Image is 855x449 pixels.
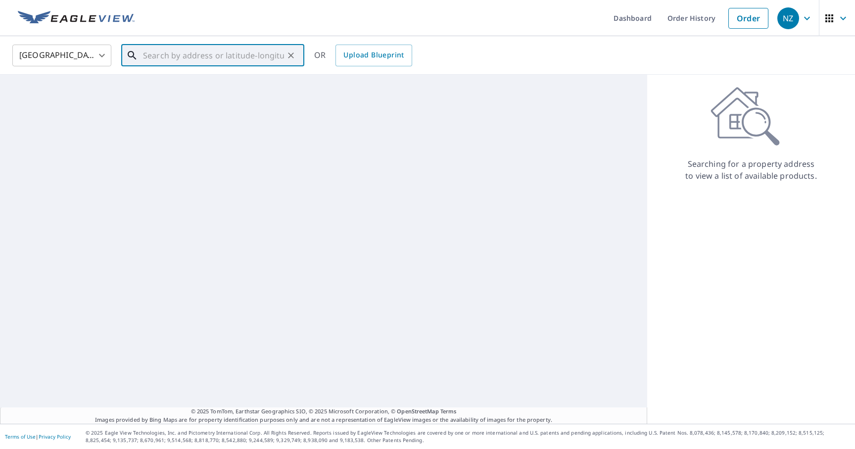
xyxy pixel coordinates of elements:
button: Clear [284,49,298,62]
span: © 2025 TomTom, Earthstar Geographics SIO, © 2025 Microsoft Corporation, © [191,407,457,416]
div: [GEOGRAPHIC_DATA] [12,42,111,69]
div: NZ [777,7,799,29]
div: OR [314,45,412,66]
p: © 2025 Eagle View Technologies, Inc. and Pictometry International Corp. All Rights Reserved. Repo... [86,429,850,444]
a: Terms [440,407,457,415]
p: Searching for a property address to view a list of available products. [685,158,817,182]
a: Privacy Policy [39,433,71,440]
a: OpenStreetMap [397,407,438,415]
p: | [5,434,71,440]
a: Terms of Use [5,433,36,440]
img: EV Logo [18,11,135,26]
a: Upload Blueprint [335,45,412,66]
span: Upload Blueprint [343,49,404,61]
a: Order [728,8,768,29]
input: Search by address or latitude-longitude [143,42,284,69]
